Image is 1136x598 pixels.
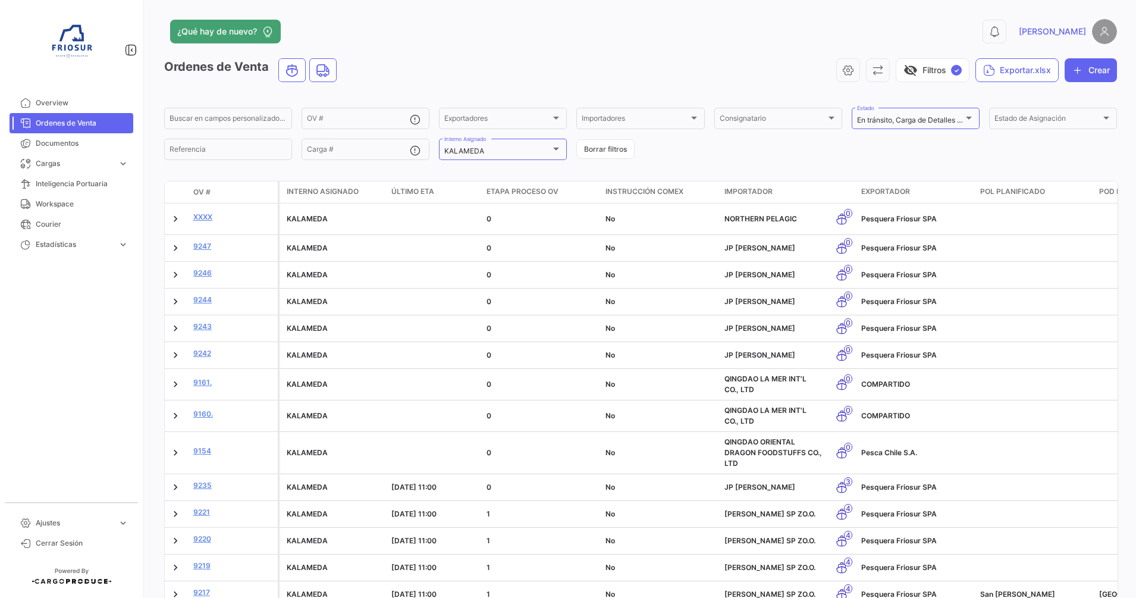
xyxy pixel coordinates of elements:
span: No [605,536,615,545]
span: 0 [844,443,852,452]
span: 0 [487,270,491,279]
a: 9217 [193,587,273,598]
span: KALAMEDA [287,214,328,223]
span: QINGDAO ORIENTAL DRAGON FOODSTUFFS CO., LTD [724,437,822,468]
span: KALAMEDA [287,483,328,491]
span: Pesquera Friosur SPA [861,509,937,518]
span: 0 [487,483,491,491]
a: Expand/Collapse Row [170,349,181,361]
span: 0 [844,209,852,218]
button: Borrar filtros [576,139,635,159]
span: [PERSON_NAME] [1019,26,1086,37]
span: No [605,411,615,420]
span: JP KLAUSEN [724,324,795,333]
span: Cerrar Sesión [36,538,128,549]
span: ABRAMCZYK SP ZO.O. [724,509,815,518]
span: JP KLAUSEN [724,483,795,491]
a: Workspace [10,194,133,214]
mat-select-trigger: KALAMEDA [444,146,484,155]
span: POL Planificado [980,186,1045,197]
a: Expand/Collapse Row [170,508,181,520]
span: JP KLAUSEN [724,297,795,306]
span: Pesca Chile S.A. [861,448,917,457]
a: Overview [10,93,133,113]
span: COMPARTIDO [861,380,910,389]
span: Consignatario [720,116,826,124]
button: visibility_offFiltros✓ [896,58,969,82]
span: [DATE] 11:00 [391,536,437,545]
a: 9161. [193,377,273,388]
datatable-header-cell: Interno Asignado [280,181,387,203]
span: ¿Qué hay de nuevo? [177,26,257,37]
span: Importador [724,186,773,197]
span: QINGDAO LA MER INT'L CO., LTD [724,374,807,394]
a: xxxx [193,212,273,223]
span: Último ETA [391,186,434,197]
span: 0 [487,411,491,420]
span: No [605,324,615,333]
span: 0 [487,380,491,389]
span: 0 [487,297,491,306]
span: Overview [36,98,128,108]
button: Crear [1065,58,1117,82]
a: 9242 [193,348,273,359]
span: Exportador [861,186,910,197]
span: 0 [844,345,852,354]
span: Pesquera Friosur SPA [861,324,937,333]
span: Inteligencia Portuaria [36,179,128,189]
span: 4 [844,531,852,540]
span: [DATE] 11:00 [391,563,437,572]
span: JP KLAUSEN [724,270,795,279]
span: 0 [844,374,852,383]
span: expand_more [118,239,128,250]
span: 0 [844,292,852,300]
datatable-header-cell: Etapa Proceso OV [482,181,601,203]
span: No [605,350,615,359]
span: 0 [487,324,491,333]
span: Cargas [36,158,113,169]
a: Expand/Collapse Row [170,269,181,281]
span: No [605,297,615,306]
span: ABRAMCZYK SP ZO.O. [724,536,815,545]
mat-select-trigger: En tránsito, Carga de Detalles Pendiente [857,115,991,124]
span: COMPARTIDO [861,411,910,420]
datatable-header-cell: Modo de Transporte [827,181,856,203]
datatable-header-cell: Último ETA [387,181,482,203]
datatable-header-cell: POL Planificado [975,181,1094,203]
span: KALAMEDA [287,509,328,518]
span: Pesquera Friosur SPA [861,483,937,491]
a: Expand/Collapse Row [170,562,181,574]
a: 9221 [193,507,273,518]
datatable-header-cell: Importador [720,181,827,203]
button: Exportar.xlsx [975,58,1059,82]
a: Expand/Collapse Row [170,447,181,459]
span: Pesquera Friosur SPA [861,563,937,572]
span: 4 [844,584,852,593]
a: 9160. [193,409,273,419]
span: KALAMEDA [287,380,328,389]
span: Etapa Proceso OV [487,186,558,197]
span: visibility_off [903,63,918,77]
span: Estadísticas [36,239,113,250]
span: KALAMEDA [287,536,328,545]
iframe: Intercom live chat [1096,558,1124,586]
span: Ajustes [36,518,113,528]
span: 0 [844,238,852,247]
a: Expand/Collapse Row [170,535,181,547]
span: KALAMEDA [287,243,328,252]
button: Land [310,59,336,82]
a: 9244 [193,295,273,305]
span: [DATE] 11:00 [391,509,437,518]
span: No [605,214,615,223]
a: 9235 [193,480,273,491]
span: 0 [487,243,491,252]
span: 1 [487,563,490,572]
button: ¿Qué hay de nuevo? [170,20,281,43]
a: Expand/Collapse Row [170,323,181,334]
span: 4 [844,504,852,513]
datatable-header-cell: Instrucción Comex [601,181,720,203]
span: 1 [487,536,490,545]
span: Importadores [582,116,688,124]
span: 0 [487,448,491,457]
span: 4 [844,558,852,566]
